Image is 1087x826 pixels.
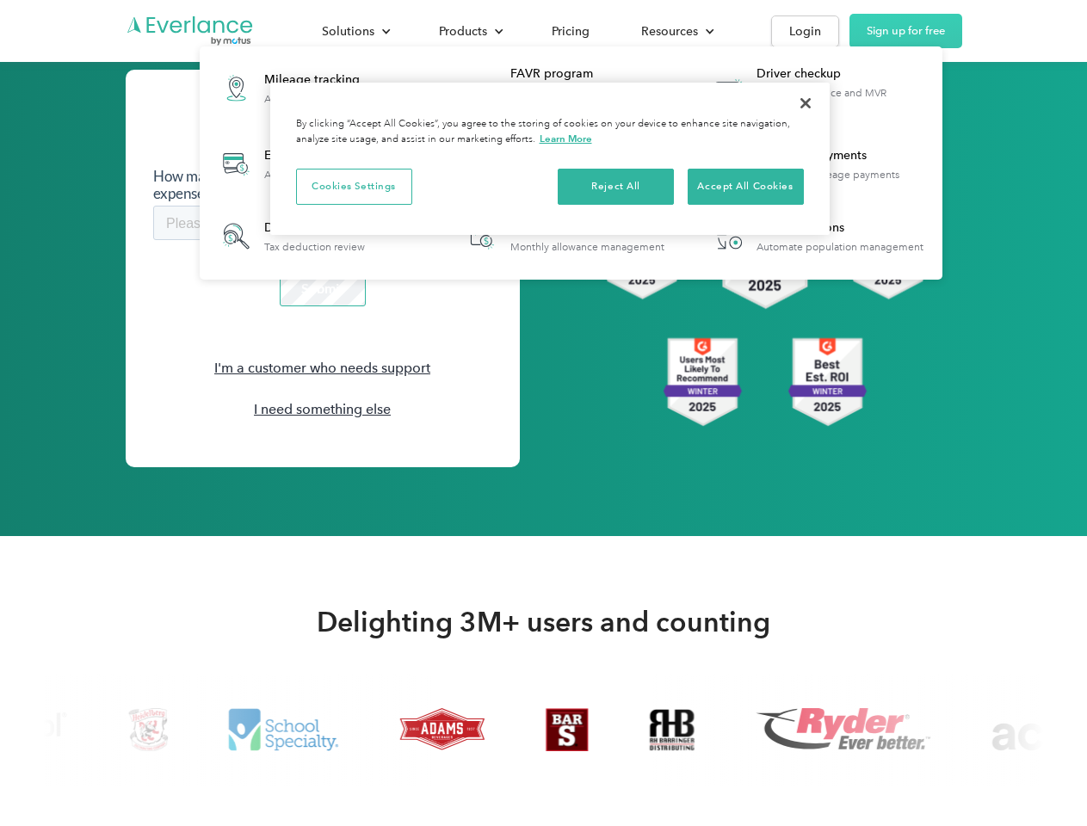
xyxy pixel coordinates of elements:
[126,15,255,47] a: Go to homepage
[789,21,821,42] div: Login
[701,208,932,264] a: HR IntegrationsAutomate population management
[849,14,962,48] a: Sign up for free
[264,93,376,105] div: Automatic mileage logs
[322,21,374,42] div: Solutions
[270,83,830,235] div: Cookie banner
[454,208,673,264] a: Accountable planMonthly allowance management
[454,57,688,120] a: FAVR programFixed & Variable Rate reimbursement design & management
[552,21,590,42] div: Pricing
[208,208,374,264] a: Deduction finderTax deduction review
[540,133,592,145] a: More information about your privacy, opens in a new tab
[264,71,376,89] div: Mileage tracking
[534,16,607,46] a: Pricing
[264,241,365,253] div: Tax deduction review
[264,169,388,181] div: Automatic transaction logs
[558,169,674,205] button: Reject All
[771,15,839,47] a: Login
[296,117,804,147] div: By clicking “Accept All Cookies”, you agree to the storing of cookies on your device to enhance s...
[264,147,388,164] div: Expense tracking
[296,169,412,205] button: Cookies Settings
[624,16,728,46] div: Resources
[153,168,492,321] iframe: Form 0
[264,219,365,237] div: Deduction finder
[757,87,933,111] div: License, insurance and MVR verification
[270,83,830,235] div: Privacy
[254,401,391,417] a: I need something else
[317,605,770,639] h2: Delighting 3M+ users and counting
[214,360,430,376] a: I'm a customer who needs support
[757,241,923,253] div: Automate population management
[200,46,942,280] nav: Products
[510,65,687,83] div: FAVR program
[688,169,804,205] button: Accept All Cookies
[787,84,825,122] button: Close
[439,21,487,42] div: Products
[305,16,405,46] div: Solutions
[422,16,517,46] div: Products
[208,133,397,195] a: Expense trackingAutomatic transaction logs
[510,241,664,253] div: Monthly allowance management
[757,65,933,83] div: Driver checkup
[641,21,698,42] div: Resources
[757,219,923,237] div: HR Integrations
[701,57,934,120] a: Driver checkupLicense, insurance and MVR verification
[208,57,385,120] a: Mileage trackingAutomatic mileage logs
